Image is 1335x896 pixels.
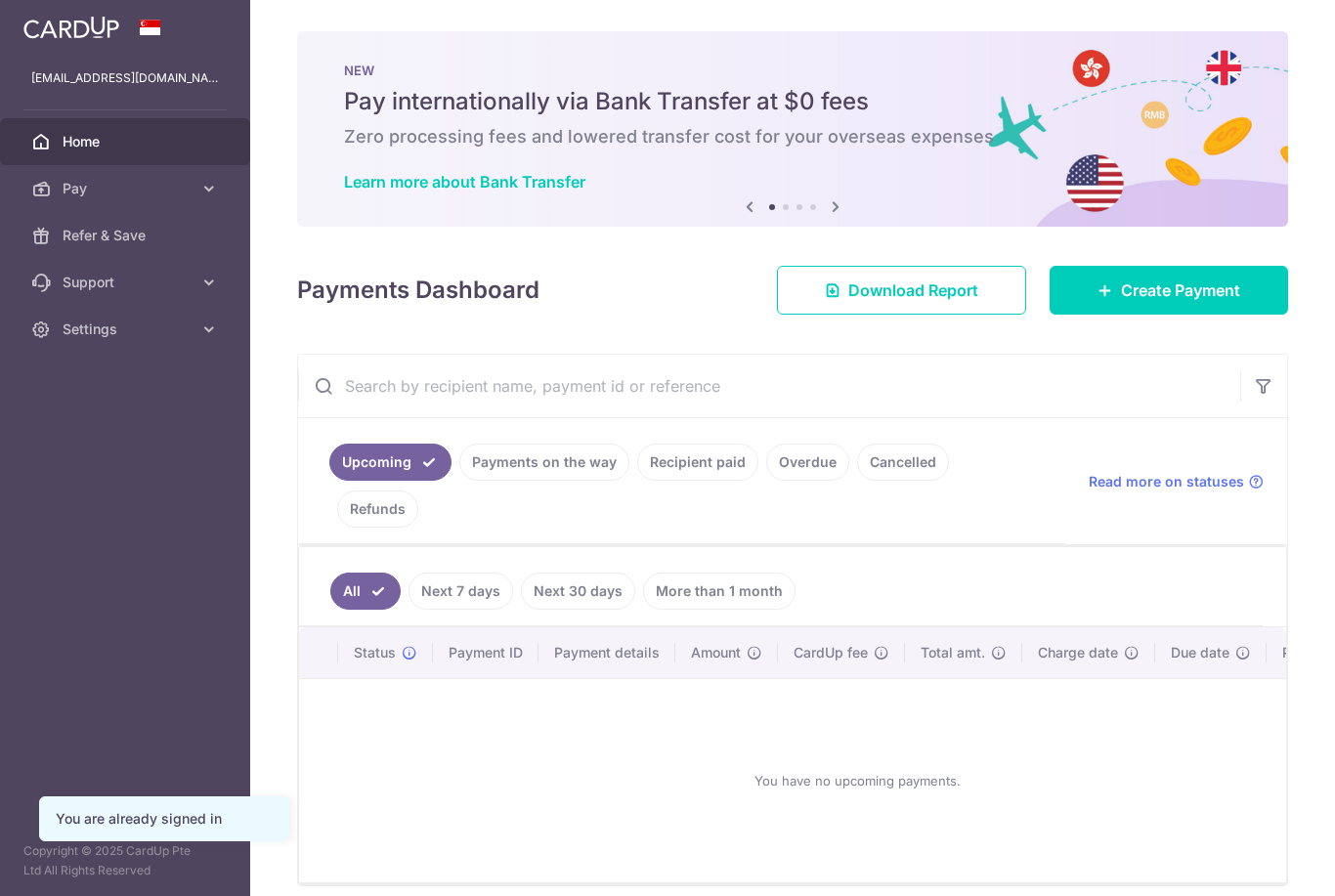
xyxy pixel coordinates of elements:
span: Read more on statuses [1089,472,1244,491]
img: CardUp [23,16,119,39]
a: Cancelled [857,444,949,481]
a: Overdue [766,444,849,481]
a: Download Report [777,266,1026,315]
th: Payment details [538,627,675,678]
a: Learn more about Bank Transfer [344,172,585,192]
span: Refer & Save [63,226,192,245]
a: More than 1 month [643,573,796,610]
img: Bank transfer banner [297,31,1288,227]
h4: Payments Dashboard [297,273,539,308]
a: Recipient paid [637,444,758,481]
a: Create Payment [1050,266,1288,315]
span: CardUp fee [794,643,868,662]
th: Payment ID [433,627,538,678]
span: Total amt. [921,643,985,662]
a: Next 30 days [521,573,635,610]
a: Next 7 days [409,573,513,610]
input: Search by recipient name, payment id or reference [298,355,1240,417]
div: You are already signed in [56,809,273,829]
p: [EMAIL_ADDRESS][DOMAIN_NAME] [31,68,219,88]
span: Support [63,273,192,292]
span: Status [354,643,396,662]
span: Pay [63,179,192,198]
span: Due date [1171,643,1229,662]
span: Create Payment [1121,278,1240,302]
span: Download Report [848,278,978,302]
span: Settings [63,320,192,339]
span: Amount [691,643,741,662]
span: Home [63,132,192,151]
h6: Zero processing fees and lowered transfer cost for your overseas expenses [344,125,1241,149]
a: Upcoming [329,444,452,481]
h5: Pay internationally via Bank Transfer at $0 fees [344,86,1241,117]
a: All [330,573,401,610]
a: Refunds [337,491,418,528]
a: Payments on the way [459,444,629,481]
a: Read more on statuses [1089,472,1264,491]
span: Charge date [1038,643,1118,662]
p: NEW [344,63,1241,78]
